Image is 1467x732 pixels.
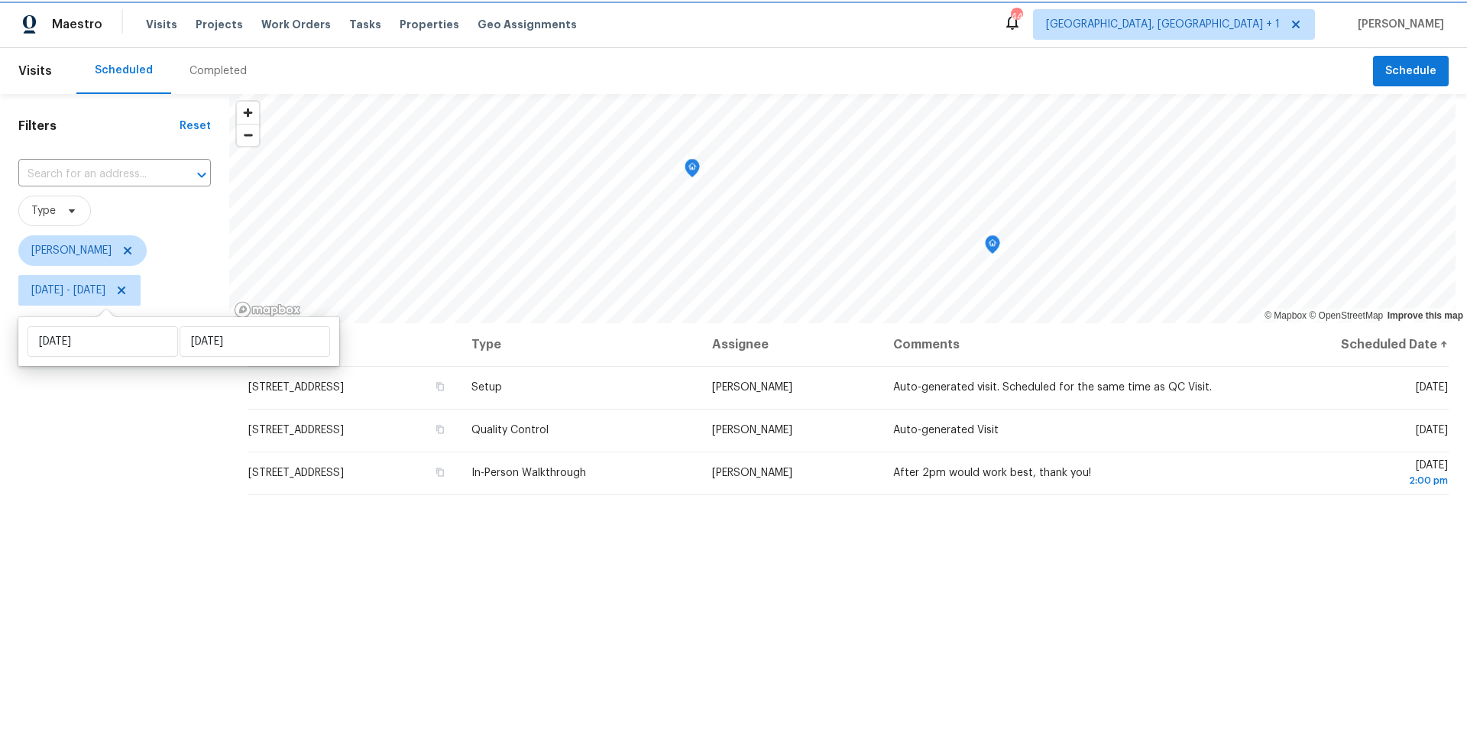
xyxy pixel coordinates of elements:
span: [PERSON_NAME] [712,468,792,478]
button: Copy Address [433,465,447,479]
a: Mapbox [1265,310,1307,321]
span: Setup [471,382,502,393]
div: Map marker [685,159,700,183]
span: [DATE] [1416,382,1448,393]
th: Address [248,323,459,366]
span: [STREET_ADDRESS] [248,468,344,478]
canvas: Map [229,94,1456,323]
div: 44 [1011,9,1022,24]
input: End date [180,326,330,357]
button: Open [191,164,212,186]
span: After 2pm would work best, thank you! [893,468,1091,478]
span: [PERSON_NAME] [712,382,792,393]
span: In-Person Walkthrough [471,468,586,478]
a: Mapbox homepage [234,301,301,319]
div: Reset [180,118,211,134]
span: Work Orders [261,17,331,32]
div: Completed [189,63,247,79]
span: Schedule [1385,62,1436,81]
span: Properties [400,17,459,32]
span: Type [31,203,56,219]
span: Maestro [52,17,102,32]
span: Quality Control [471,425,549,436]
span: Visits [146,17,177,32]
span: [PERSON_NAME] [31,243,112,258]
div: Scheduled [95,63,153,78]
input: Start date [28,326,178,357]
a: Improve this map [1388,310,1463,321]
span: Visits [18,54,52,88]
th: Comments [881,323,1242,366]
span: Zoom out [237,125,259,146]
th: Type [459,323,700,366]
h1: Filters [18,118,180,134]
span: Tasks [349,19,381,30]
span: [DATE] [1416,425,1448,436]
span: Projects [196,17,243,32]
button: Copy Address [433,380,447,394]
span: [STREET_ADDRESS] [248,382,344,393]
button: Zoom in [237,102,259,124]
input: Search for an address... [18,163,168,186]
button: Zoom out [237,124,259,146]
button: Schedule [1373,56,1449,87]
div: 2:00 pm [1253,473,1448,488]
span: [DATE] [1253,460,1448,488]
th: Assignee [700,323,881,366]
span: [STREET_ADDRESS] [248,425,344,436]
div: Map marker [985,235,1000,259]
span: Auto-generated visit. Scheduled for the same time as QC Visit. [893,382,1212,393]
span: [DATE] - [DATE] [31,283,105,298]
button: Copy Address [433,423,447,436]
span: [PERSON_NAME] [712,425,792,436]
a: OpenStreetMap [1309,310,1383,321]
span: [PERSON_NAME] [1352,17,1444,32]
span: Geo Assignments [478,17,577,32]
span: [GEOGRAPHIC_DATA], [GEOGRAPHIC_DATA] + 1 [1046,17,1280,32]
span: Auto-generated Visit [893,425,999,436]
th: Scheduled Date ↑ [1241,323,1449,366]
